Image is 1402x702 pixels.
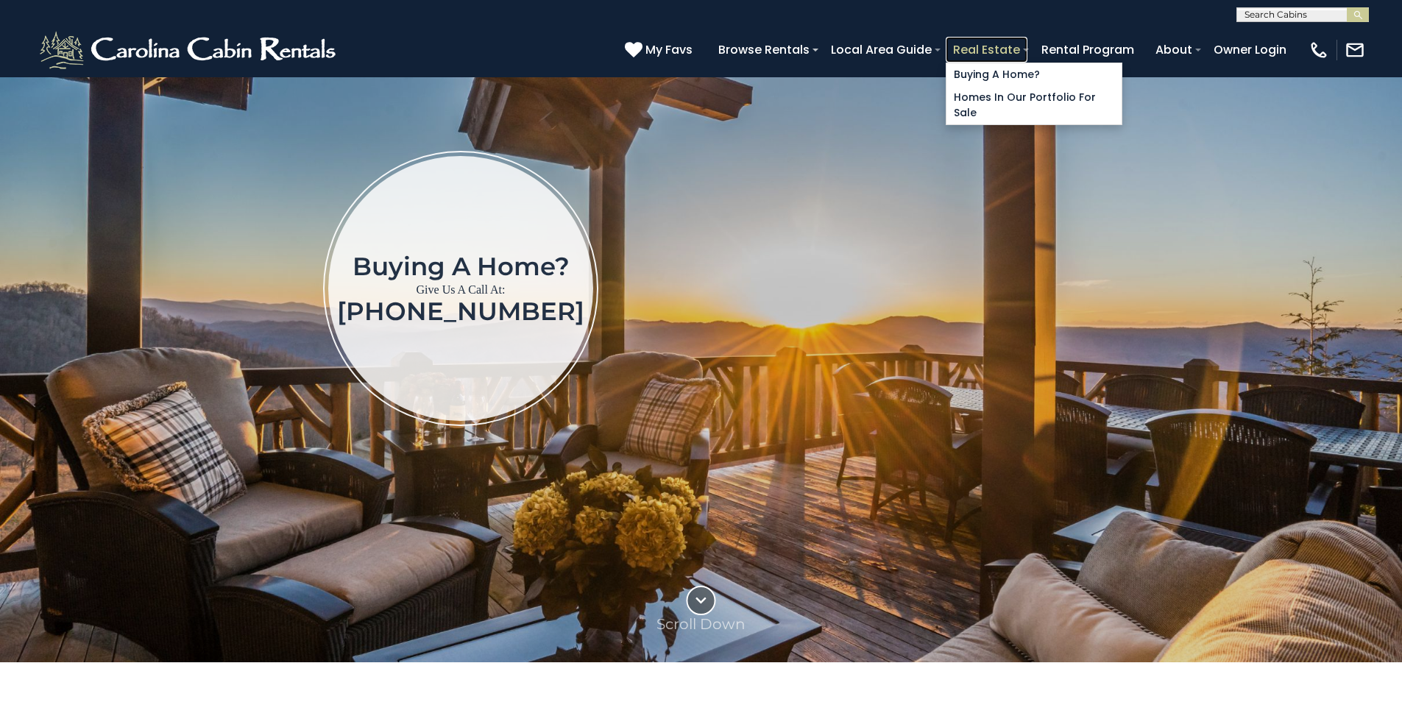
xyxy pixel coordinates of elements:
a: Owner Login [1206,37,1294,63]
img: White-1-2.png [37,28,342,72]
img: mail-regular-white.png [1345,40,1365,60]
p: Scroll Down [656,615,746,633]
a: My Favs [625,40,696,60]
a: [PHONE_NUMBER] [337,296,584,327]
img: phone-regular-white.png [1309,40,1329,60]
a: Homes in Our Portfolio For Sale [946,86,1122,124]
a: Rental Program [1034,37,1141,63]
p: Give Us A Call At: [337,280,584,300]
h1: Buying a home? [337,253,584,280]
a: Local Area Guide [824,37,939,63]
a: Real Estate [946,37,1027,63]
a: Buying A Home? [946,63,1122,86]
a: Browse Rentals [711,37,817,63]
iframe: New Contact Form [835,7,1316,570]
span: My Favs [645,40,693,59]
a: About [1148,37,1200,63]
